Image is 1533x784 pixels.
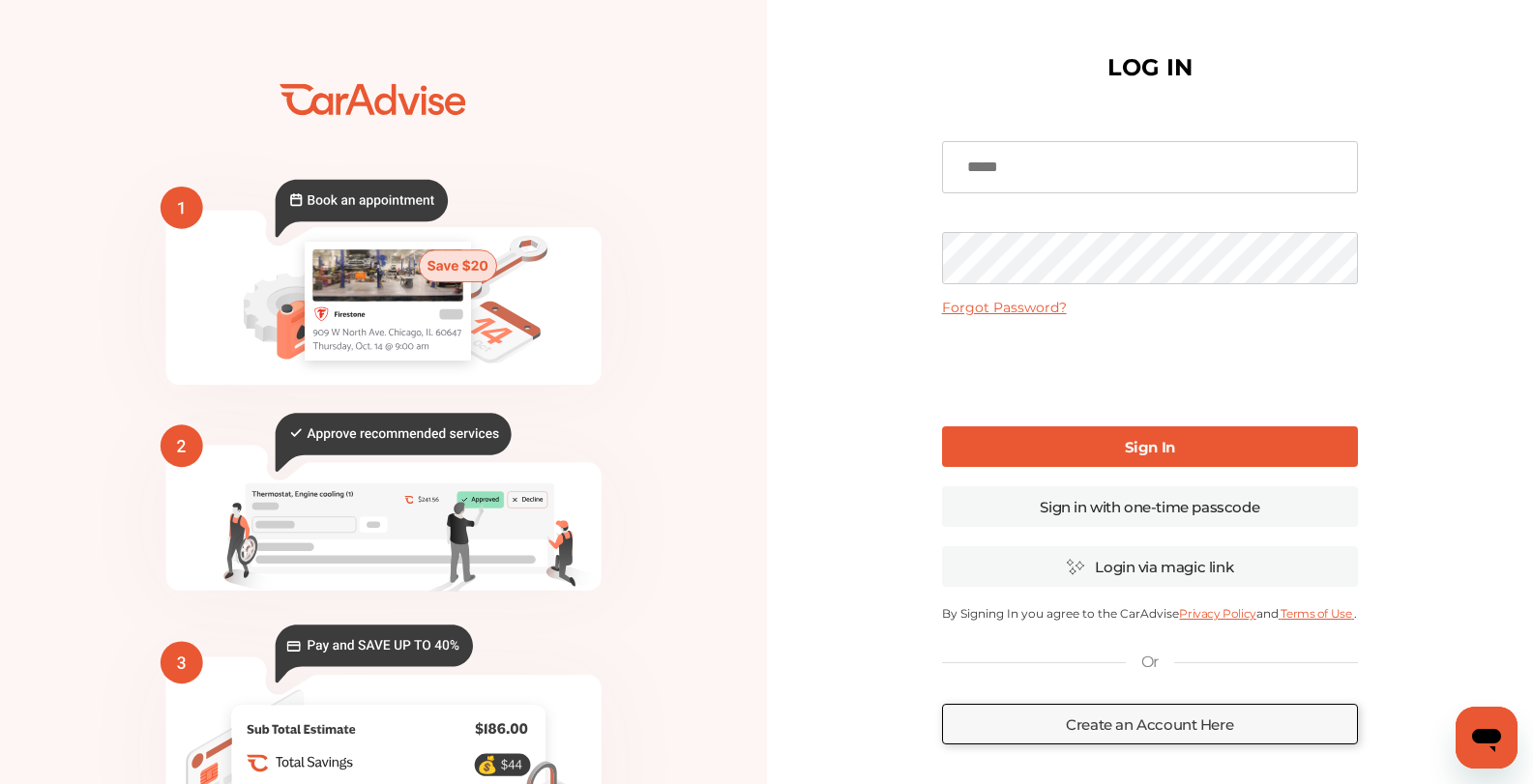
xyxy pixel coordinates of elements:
[1066,558,1085,576] img: magic_icon.32c66aac.svg
[942,704,1358,744] a: Create an Account Here
[942,299,1067,316] a: Forgot Password?
[1003,332,1297,407] iframe: reCAPTCHA
[1125,438,1175,456] b: Sign In
[942,426,1358,467] a: Sign In
[477,755,498,775] text: 💰
[942,486,1358,527] a: Sign in with one-time passcode
[942,546,1358,587] a: Login via magic link
[1456,707,1518,769] iframe: Button to launch messaging window
[1179,606,1255,621] a: Privacy Policy
[1107,58,1193,77] h1: LOG IN
[1279,606,1354,621] a: Terms of Use
[942,606,1358,621] p: By Signing In you agree to the CarAdvise and .
[1141,652,1159,673] p: Or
